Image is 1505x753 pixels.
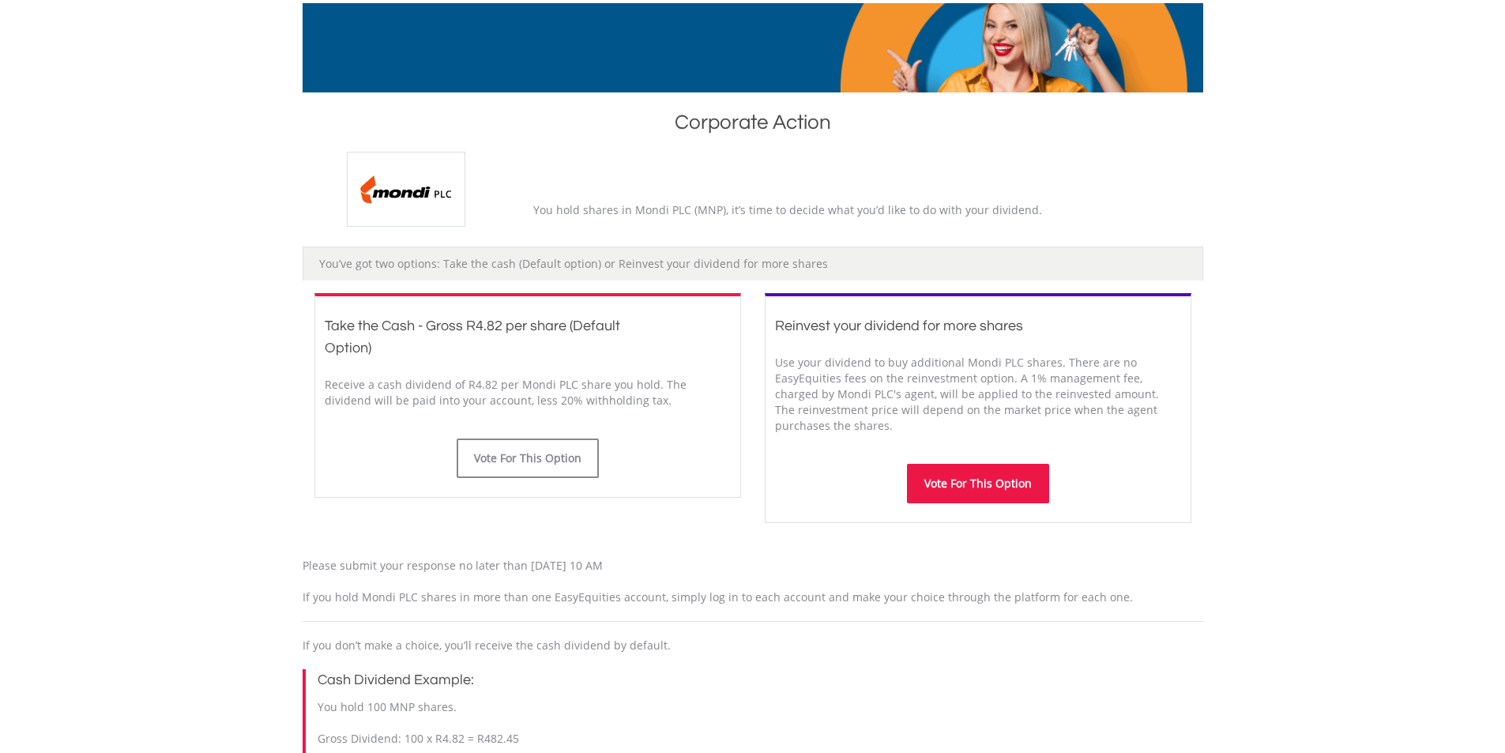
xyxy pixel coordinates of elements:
p: If you don’t make a choice, you’ll receive the cash dividend by default. [303,638,1203,653]
span: Receive a cash dividend of R4.82 per Mondi PLC share you hold. The dividend will be paid into you... [325,377,687,408]
span: You’ve got two options: Take the cash (Default option) or Reinvest your dividend for more shares [319,256,828,271]
h1: Corporate Action [303,108,1203,144]
h3: Cash Dividend Example: [318,669,1203,691]
span: Use your dividend to buy additional Mondi PLC shares. There are no EasyEquities fees on the reinv... [775,355,1159,433]
span: Take the Cash - Gross R4.82 per share (Default Option) [325,318,620,356]
span: You hold shares in Mondi PLC (MNP), it’s time to decide what you’d like to do with your dividend. [533,202,1042,217]
span: Please submit your response no later than [DATE] 10 AM If you hold Mondi PLC shares in more than ... [303,558,1133,604]
button: Vote For This Option [457,439,599,478]
span: Reinvest your dividend for more shares [775,318,1023,333]
img: EasyMortage Promotion Banner [303,3,1203,92]
img: EQU.ZA.MNP.png [347,152,465,227]
button: Vote For This Option [907,464,1049,503]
